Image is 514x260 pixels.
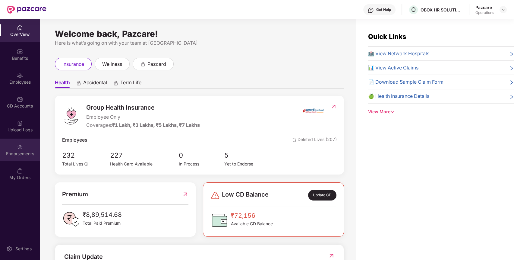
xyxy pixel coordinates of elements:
[62,60,84,68] span: insurance
[55,31,344,36] div: Welcome back, Pazcare!
[292,136,337,144] span: Deleted Lives (207)
[17,25,23,31] img: svg+xml;base64,PHN2ZyBpZD0iSG9tZSIgeG1sbnM9Imh0dHA6Ly93d3cudzMub3JnLzIwMDAvc3ZnIiB3aWR0aD0iMjAiIG...
[368,64,418,72] span: 📊 View Active Claims
[86,103,200,112] span: Group Health Insurance
[368,7,374,13] img: svg+xml;base64,PHN2ZyBpZD0iSGVscC0zMngzMiIgeG1sbnM9Imh0dHA6Ly93d3cudzMub3JnLzIwMDAvc3ZnIiB3aWR0aD...
[14,246,33,252] div: Settings
[222,190,269,201] span: Low CD Balance
[86,113,200,121] span: Employee Only
[509,65,514,72] span: right
[17,72,23,79] img: svg+xml;base64,PHN2ZyBpZD0iRW1wbG95ZWVzIiB4bWxucz0iaHR0cDovL3d3dy53My5vcmcvMjAwMC9zdmciIHdpZHRoPS...
[411,6,416,13] span: O
[376,7,391,12] div: Get Help
[421,7,463,13] div: OBOX HR SOLUTIONS PRIVATE LIMITED (Employee )
[86,121,200,129] div: Coverages:
[55,39,344,47] div: Here is what’s going on with your team at [GEOGRAPHIC_DATA]
[231,211,273,220] span: ₹72,156
[328,253,335,259] img: RedirectIcon
[62,107,80,125] img: logo
[475,5,494,10] div: Pazcare
[308,190,336,201] div: Update CD
[147,60,166,68] span: pazcard
[17,49,23,55] img: svg+xml;base64,PHN2ZyBpZD0iQmVuZWZpdHMiIHhtbG5zPSJodHRwOi8vd3d3LnczLm9yZy8yMDAwL3N2ZyIgd2lkdGg9Ij...
[231,220,273,227] span: Available CD Balance
[83,79,107,88] span: Accidental
[330,104,337,110] img: RedirectIcon
[6,246,12,252] img: svg+xml;base64,PHN2ZyBpZD0iU2V0dGluZy0yMHgyMCIgeG1sbnM9Imh0dHA6Ly93d3cudzMub3JnLzIwMDAvc3ZnIiB3aW...
[83,220,122,226] span: Total Paid Premium
[62,150,96,161] span: 232
[17,96,23,102] img: svg+xml;base64,PHN2ZyBpZD0iQ0RfQWNjb3VudHMiIGRhdGEtbmFtZT0iQ0QgQWNjb3VudHMiIHhtbG5zPSJodHRwOi8vd3...
[224,161,270,167] div: Yet to Endorse
[224,150,270,161] span: 5
[110,150,179,161] span: 227
[178,150,224,161] span: 0
[509,94,514,100] span: right
[475,10,494,15] div: Operations
[368,33,406,40] span: Quick Links
[112,122,200,128] span: ₹1 Lakh, ₹3 Lakhs, ₹5 Lakhs, ₹7 Lakhs
[55,79,70,88] span: Health
[368,92,429,100] span: 🍏 Health Insurance Details
[76,80,81,85] div: animation
[501,7,506,12] img: svg+xml;base64,PHN2ZyBpZD0iRHJvcGRvd24tMzJ4MzIiIHhtbG5zPSJodHRwOi8vd3d3LnczLm9yZy8yMDAwL3N2ZyIgd2...
[17,120,23,126] img: svg+xml;base64,PHN2ZyBpZD0iVXBsb2FkX0xvZ3MiIGRhdGEtbmFtZT0iVXBsb2FkIExvZ3MiIHhtbG5zPSJodHRwOi8vd3...
[509,79,514,86] span: right
[120,79,141,88] span: Term Life
[178,161,224,167] div: In Process
[62,190,88,199] span: Premium
[368,108,514,115] div: View More
[110,161,179,167] div: Health Card Available
[368,50,429,57] span: 🏥 View Network Hospitals
[302,103,324,118] img: insurerIcon
[17,144,23,150] img: svg+xml;base64,PHN2ZyBpZD0iRW5kb3JzZW1lbnRzIiB4bWxucz0iaHR0cDovL3d3dy53My5vcmcvMjAwMC9zdmciIHdpZH...
[368,78,443,86] span: 📄 Download Sample Claim Form
[62,161,83,166] span: Total Lives
[140,61,146,66] div: animation
[62,136,87,144] span: Employees
[17,168,23,174] img: svg+xml;base64,PHN2ZyBpZD0iTXlfT3JkZXJzIiBkYXRhLW5hbWU9Ik15IE9yZGVycyIgeG1sbnM9Imh0dHA6Ly93d3cudz...
[509,51,514,57] span: right
[102,60,122,68] span: wellness
[62,210,80,228] img: PaidPremiumIcon
[113,80,118,85] div: animation
[84,162,88,166] span: info-circle
[7,6,46,14] img: New Pazcare Logo
[182,190,188,199] img: RedirectIcon
[83,210,122,220] span: ₹8,89,514.68
[210,191,220,200] img: svg+xml;base64,PHN2ZyBpZD0iRGFuZ2VyLTMyeDMyIiB4bWxucz0iaHR0cDovL3d3dy53My5vcmcvMjAwMC9zdmciIHdpZH...
[292,138,296,142] img: deleteIcon
[210,211,229,229] img: CDBalanceIcon
[390,110,395,114] span: down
